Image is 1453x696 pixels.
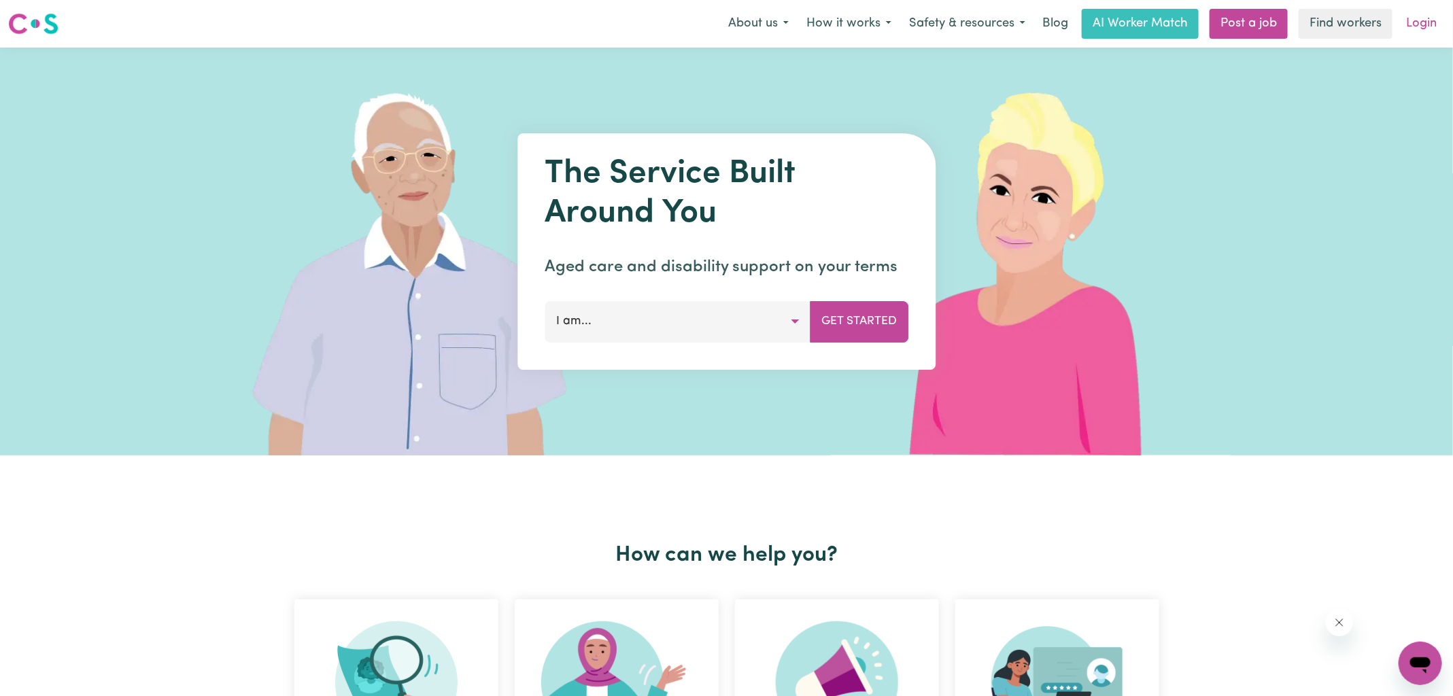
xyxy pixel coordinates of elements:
button: Safety & resources [900,10,1034,38]
button: How it works [798,10,900,38]
span: Need any help? [8,10,82,20]
h2: How can we help you? [286,542,1167,568]
button: I am... [545,301,810,342]
h1: The Service Built Around You [545,155,908,233]
a: Post a job [1210,9,1288,39]
a: Careseekers logo [8,8,58,39]
a: Login [1398,9,1445,39]
a: AI Worker Match [1082,9,1199,39]
a: Blog [1034,9,1076,39]
iframe: Close message [1326,609,1353,636]
img: Careseekers logo [8,12,58,36]
p: Aged care and disability support on your terms [545,255,908,279]
a: Find workers [1299,9,1392,39]
button: About us [719,10,798,38]
iframe: Button to launch messaging window [1399,642,1442,685]
button: Get Started [810,301,908,342]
